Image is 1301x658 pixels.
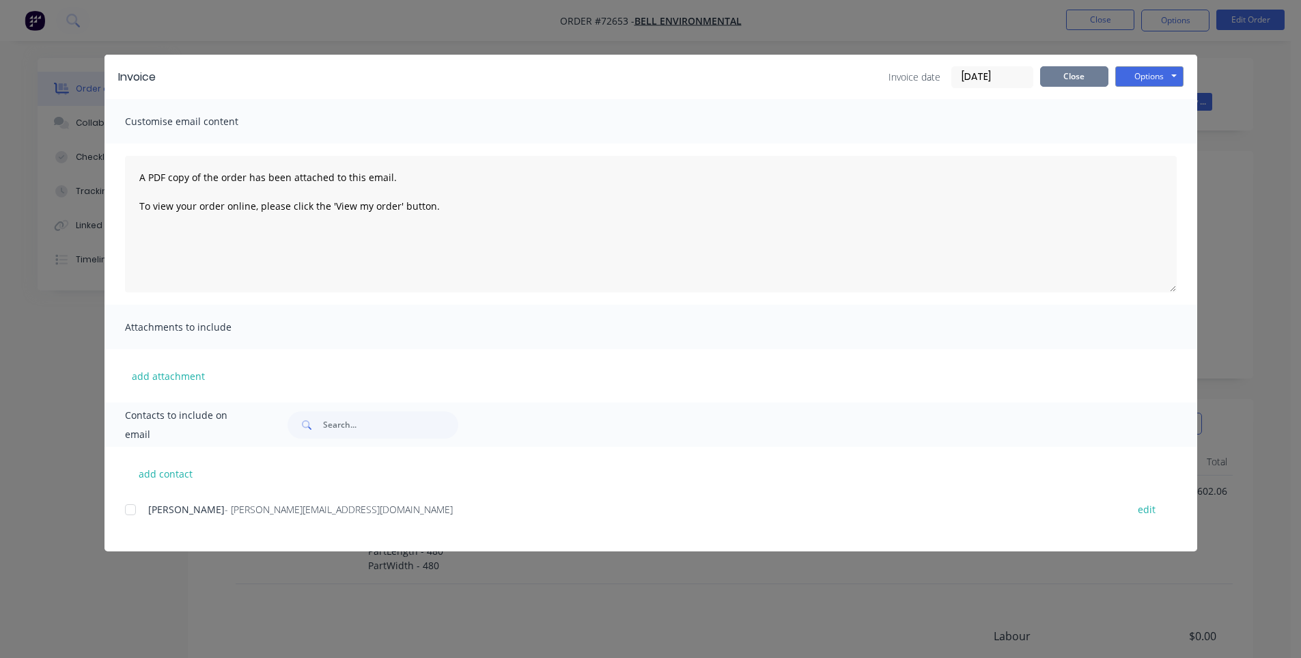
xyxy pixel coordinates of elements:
span: [PERSON_NAME] [148,503,225,516]
div: Invoice [118,69,156,85]
input: Search... [323,411,458,439]
span: Contacts to include on email [125,406,254,444]
span: Customise email content [125,112,275,131]
button: add attachment [125,366,212,386]
button: add contact [125,463,207,484]
span: Invoice date [889,70,940,84]
button: edit [1130,500,1164,519]
button: Close [1040,66,1108,87]
span: Attachments to include [125,318,275,337]
button: Options [1115,66,1184,87]
textarea: A PDF copy of the order has been attached to this email. To view your order online, please click ... [125,156,1177,292]
span: - [PERSON_NAME][EMAIL_ADDRESS][DOMAIN_NAME] [225,503,453,516]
